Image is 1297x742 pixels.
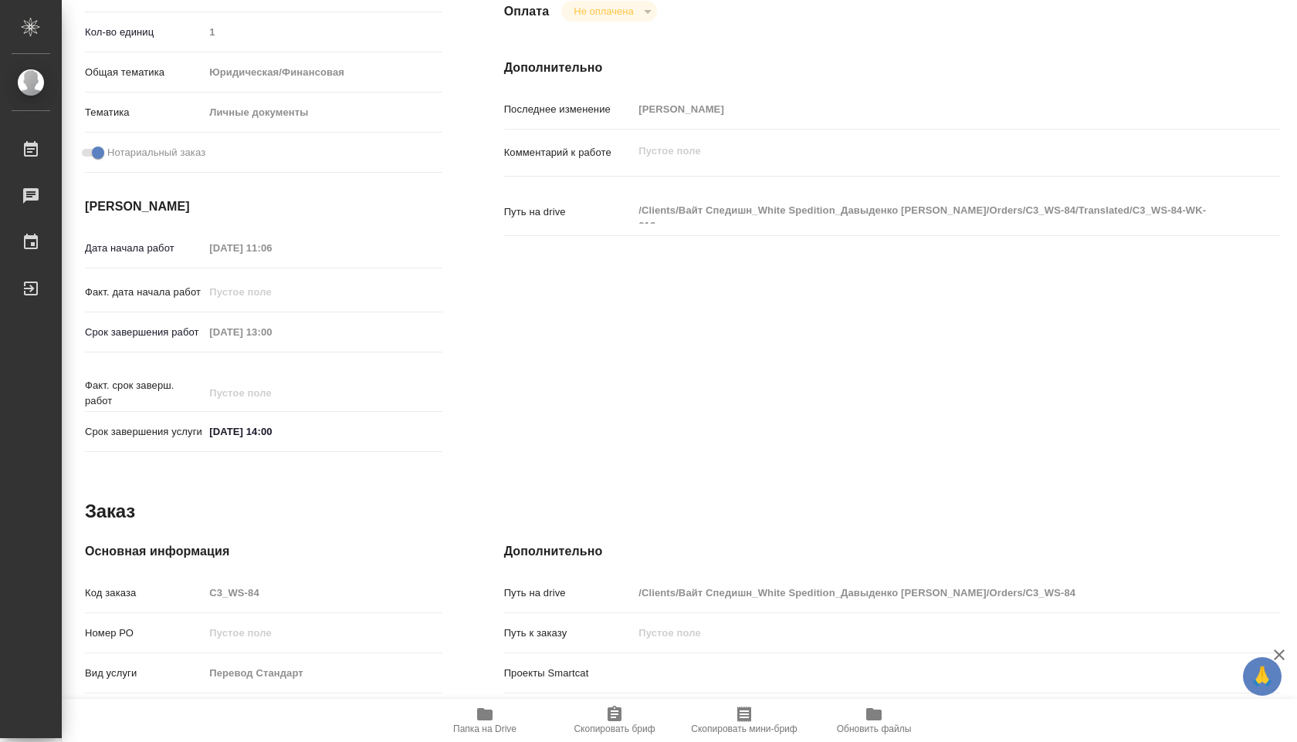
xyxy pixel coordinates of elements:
[504,542,1280,561] h4: Дополнительно
[85,65,204,80] p: Общая тематика
[85,424,204,440] p: Срок завершения услуги
[204,321,339,343] input: Пустое поле
[504,666,634,681] p: Проекты Smartcat
[107,145,205,160] span: Нотариальный заказ
[85,105,204,120] p: Тематика
[561,1,656,22] div: Не оплачена
[85,499,135,524] h2: Заказ
[204,662,442,684] input: Пустое поле
[204,59,442,86] div: Юридическая/Финансовая
[85,285,204,300] p: Факт. дата начала работ
[85,378,204,409] p: Факт. срок заверш. работ
[204,382,339,404] input: Пустое поле
[809,699,939,742] button: Обновить файлы
[504,102,634,117] p: Последнее изменение
[204,622,442,644] input: Пустое поле
[504,59,1280,77] h4: Дополнительно
[204,21,442,43] input: Пустое поле
[633,98,1215,120] input: Пустое поле
[550,699,679,742] button: Скопировать бриф
[85,25,204,40] p: Кол-во единиц
[420,699,550,742] button: Папка на Drive
[85,197,442,216] h4: [PERSON_NAME]
[569,5,638,18] button: Не оплачена
[679,699,809,742] button: Скопировать мини-бриф
[504,204,634,220] p: Путь на drive
[85,241,204,256] p: Дата начала работ
[85,666,204,681] p: Вид услуги
[504,626,634,641] p: Путь к заказу
[633,197,1215,224] textarea: /Clients/Вайт Спедишн_White Spedition_Давыденко [PERSON_NAME]/Orders/C3_WS-84/Translated/C3_WS-84...
[1249,660,1275,693] span: 🙏
[85,626,204,641] p: Номер РО
[204,420,339,443] input: ✎ Введи что-нибудь
[837,723,912,734] span: Обновить файлы
[85,325,204,340] p: Срок завершения работ
[504,585,634,601] p: Путь на drive
[504,2,550,21] h4: Оплата
[85,542,442,561] h4: Основная информация
[85,585,204,601] p: Код заказа
[633,622,1215,644] input: Пустое поле
[204,99,442,126] div: Личные документы
[633,582,1215,604] input: Пустое поле
[691,723,797,734] span: Скопировать мини-бриф
[574,723,655,734] span: Скопировать бриф
[453,723,516,734] span: Папка на Drive
[204,281,339,303] input: Пустое поле
[204,582,442,604] input: Пустое поле
[204,237,339,259] input: Пустое поле
[1243,657,1282,696] button: 🙏
[504,145,634,160] p: Комментарий к работе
